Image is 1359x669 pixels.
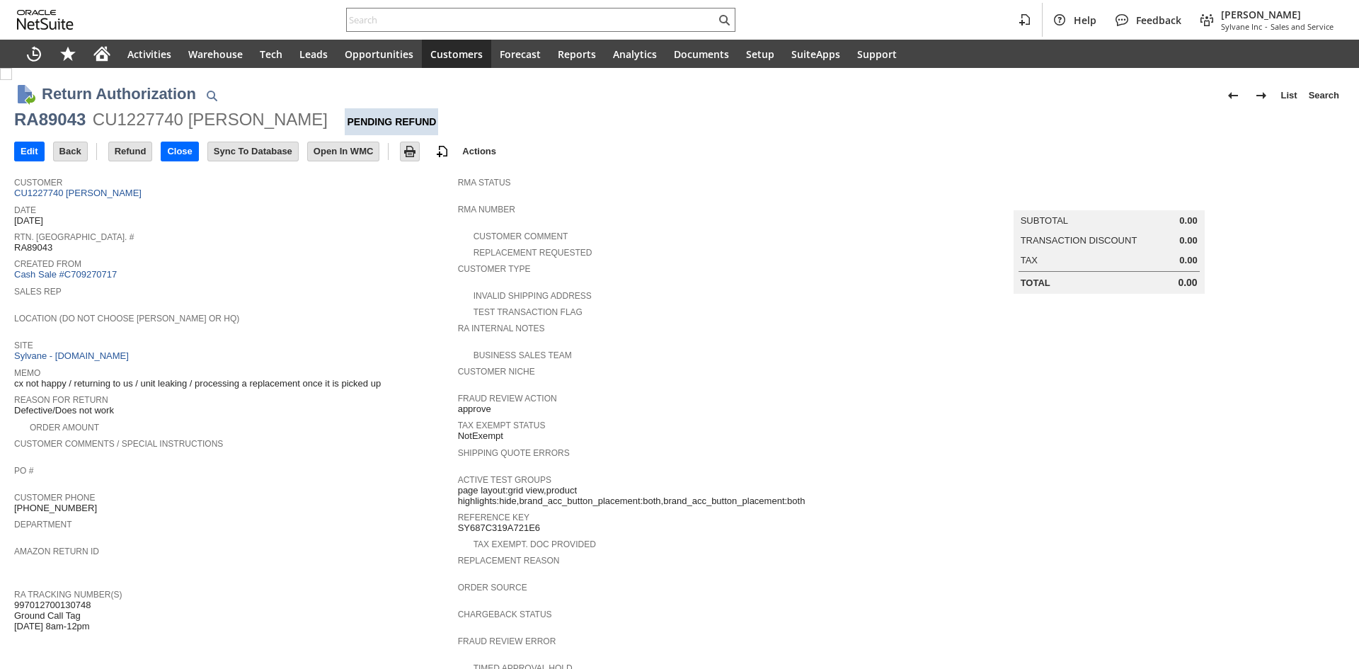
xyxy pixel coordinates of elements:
a: SuiteApps [783,40,849,68]
span: Warehouse [188,47,243,61]
input: Edit [15,142,44,161]
a: Customer Comments / Special Instructions [14,439,223,449]
a: Chargeback Status [458,610,552,619]
a: Tech [251,40,291,68]
a: CU1227740 [PERSON_NAME] [14,188,145,198]
a: Date [14,205,36,215]
img: Print [401,143,418,160]
a: RMA Status [458,178,511,188]
a: Transaction Discount [1021,235,1137,246]
div: CU1227740 [PERSON_NAME] [93,108,328,131]
a: Recent Records [17,40,51,68]
a: Setup [738,40,783,68]
a: Invalid Shipping Address [474,291,592,301]
span: Leads [299,47,328,61]
a: Customers [422,40,491,68]
a: Fraud Review Error [458,636,556,646]
img: Previous [1225,87,1242,104]
span: NotExempt [458,430,503,442]
a: Reports [549,40,604,68]
input: Refund [109,142,152,161]
span: Documents [674,47,729,61]
input: Close [161,142,197,161]
input: Back [54,142,87,161]
span: [PHONE_NUMBER] [14,503,97,514]
svg: Home [93,45,110,62]
a: Active Test Groups [458,475,551,485]
a: Documents [665,40,738,68]
span: 0.00 [1179,255,1197,266]
a: Shipping Quote Errors [458,448,570,458]
span: Defective/Does not work [14,405,114,416]
a: Actions [457,146,502,156]
span: Feedback [1136,13,1181,27]
span: 0.00 [1179,235,1197,246]
a: Opportunities [336,40,422,68]
a: RMA Number [458,205,515,215]
svg: Search [716,11,733,28]
span: cx not happy / returning to us / unit leaking / processing a replacement once it is picked up [14,378,381,389]
a: Test Transaction Flag [474,307,583,317]
span: Forecast [500,47,541,61]
div: Pending Refund [345,108,438,135]
a: Site [14,341,33,350]
img: Quick Find [203,87,220,104]
a: Sylvane - [DOMAIN_NAME] [14,350,132,361]
a: Tax Exempt. Doc Provided [474,539,596,549]
span: Tech [260,47,282,61]
span: [PERSON_NAME] [1221,8,1334,21]
svg: Shortcuts [59,45,76,62]
a: Cash Sale #C709270717 [14,269,117,280]
a: Department [14,520,72,530]
a: Support [849,40,905,68]
span: page layout:grid view,product highlights:hide,brand_acc_button_placement:both,brand_acc_button_pl... [458,485,895,507]
a: Customer Type [458,264,531,274]
span: Analytics [613,47,657,61]
input: Sync To Database [208,142,298,161]
a: RA Tracking Number(s) [14,590,122,600]
a: Customer Phone [14,493,95,503]
span: SY687C319A721E6 [458,522,540,534]
a: Sales Rep [14,287,62,297]
span: approve [458,404,491,415]
span: Reports [558,47,596,61]
a: Forecast [491,40,549,68]
a: Customer Comment [474,231,568,241]
a: Fraud Review Action [458,394,557,404]
a: Reason For Return [14,395,108,405]
span: Opportunities [345,47,413,61]
span: SuiteApps [791,47,840,61]
a: Leads [291,40,336,68]
a: Location (Do Not Choose [PERSON_NAME] or HQ) [14,314,239,324]
a: Order Amount [30,423,99,433]
a: List [1275,84,1303,107]
span: - [1265,21,1268,32]
svg: Recent Records [25,45,42,62]
a: Reference Key [458,513,529,522]
a: RA Internal Notes [458,324,545,333]
span: Setup [746,47,774,61]
div: RA89043 [14,108,86,131]
h1: Return Authorization [42,82,196,105]
a: Home [85,40,119,68]
a: Memo [14,368,40,378]
a: Activities [119,40,180,68]
span: 997012700130748 Ground Call Tag [DATE] 8am-12pm [14,600,91,632]
span: 0.00 [1178,277,1197,289]
a: Customer Niche [458,367,535,377]
a: Business Sales Team [474,350,572,360]
a: Warehouse [180,40,251,68]
span: [DATE] [14,215,43,227]
img: Next [1253,87,1270,104]
a: Order Source [458,583,527,593]
svg: logo [17,10,74,30]
a: Replacement reason [458,556,560,566]
a: Tax [1021,255,1038,265]
input: Search [347,11,716,28]
input: Open In WMC [308,142,379,161]
a: Tax Exempt Status [458,421,546,430]
a: Subtotal [1021,215,1068,226]
input: Print [401,142,419,161]
a: Created From [14,259,81,269]
img: add-record.svg [434,143,451,160]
